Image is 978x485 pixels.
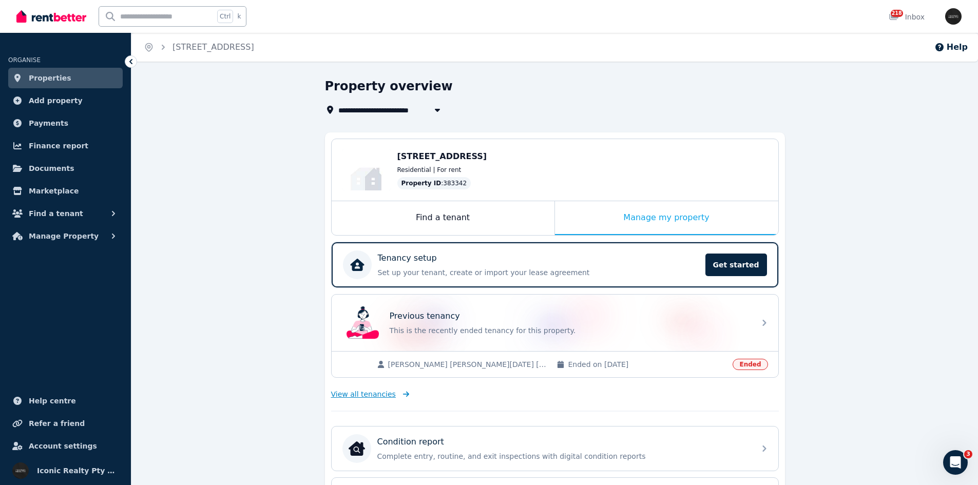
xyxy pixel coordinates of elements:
span: Payments [29,117,68,129]
span: Marketplace [29,185,79,197]
span: ORGANISE [8,56,41,64]
a: Condition reportCondition reportComplete entry, routine, and exit inspections with digital condit... [332,426,778,471]
span: [STREET_ADDRESS] [397,151,487,161]
span: Residential | For rent [397,166,462,174]
img: Previous tenancy [347,306,379,339]
img: Condition report [349,440,365,457]
span: Ended on [DATE] [568,359,726,370]
p: Set up your tenant, create or import your lease agreement [378,267,699,278]
a: View all tenancies [331,389,410,399]
span: Documents [29,162,74,174]
img: Iconic Realty Pty Ltd [945,8,962,25]
p: Complete entry, routine, and exit inspections with digital condition reports [377,451,749,461]
a: Previous tenancyPrevious tenancyThis is the recently ended tenancy for this property. [332,295,778,351]
span: Refer a friend [29,417,85,430]
h1: Property overview [325,78,453,94]
button: Manage Property [8,226,123,246]
span: Properties [29,72,71,84]
span: View all tenancies [331,389,396,399]
div: : 383342 [397,177,471,189]
a: Add property [8,90,123,111]
span: k [237,12,241,21]
a: Tenancy setupSet up your tenant, create or import your lease agreementGet started [332,242,778,287]
div: Find a tenant [332,201,554,235]
div: Inbox [889,12,925,22]
span: Find a tenant [29,207,83,220]
span: Ctrl [217,10,233,23]
nav: Breadcrumb [131,33,266,62]
a: Finance report [8,135,123,156]
span: 218 [891,10,903,17]
p: This is the recently ended tenancy for this property. [390,325,749,336]
a: [STREET_ADDRESS] [172,42,254,52]
span: Help centre [29,395,76,407]
div: Manage my property [555,201,778,235]
span: Account settings [29,440,97,452]
a: Account settings [8,436,123,456]
a: Help centre [8,391,123,411]
span: Get started [705,254,767,276]
span: Ended [733,359,768,370]
a: Marketplace [8,181,123,201]
button: Find a tenant [8,203,123,224]
img: Iconic Realty Pty Ltd [12,462,29,479]
img: RentBetter [16,9,86,24]
p: Condition report [377,436,444,448]
span: Add property [29,94,83,107]
a: Payments [8,113,123,133]
span: 3 [964,450,972,458]
p: Previous tenancy [390,310,460,322]
a: Properties [8,68,123,88]
a: Refer a friend [8,413,123,434]
span: Iconic Realty Pty Ltd [37,464,119,477]
a: Documents [8,158,123,179]
span: [PERSON_NAME] [PERSON_NAME][DATE] [PERSON_NAME] [PERSON_NAME], [PERSON_NAME] [PERSON_NAME] [388,359,547,370]
span: Manage Property [29,230,99,242]
iframe: Intercom live chat [943,450,968,475]
p: Tenancy setup [378,252,437,264]
span: Property ID [401,179,442,187]
button: Help [934,41,968,53]
span: Finance report [29,140,88,152]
